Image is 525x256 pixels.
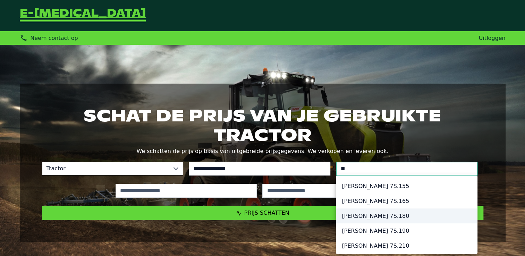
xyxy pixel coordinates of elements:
h1: Schat de prijs van je gebruikte tractor [42,106,483,145]
li: [PERSON_NAME] 7S.190 [336,223,477,238]
li: [PERSON_NAME] 7S.165 [336,194,477,208]
li: [PERSON_NAME] 7S.155 [336,179,477,194]
div: Neem contact op [20,34,78,42]
button: Prijs schatten [42,206,483,220]
a: Terug naar de startpagina [20,8,146,23]
span: Prijs schatten [244,210,289,216]
li: [PERSON_NAME] 7S.210 [336,238,477,253]
span: Neem contact op [30,35,78,41]
a: Uitloggen [479,35,506,41]
p: We schatten de prijs op basis van uitgebreide prijsgegevens. We verkopen en leveren ook. [42,146,483,156]
li: [PERSON_NAME] 7S.180 [336,208,477,223]
span: Tractor [42,162,169,175]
